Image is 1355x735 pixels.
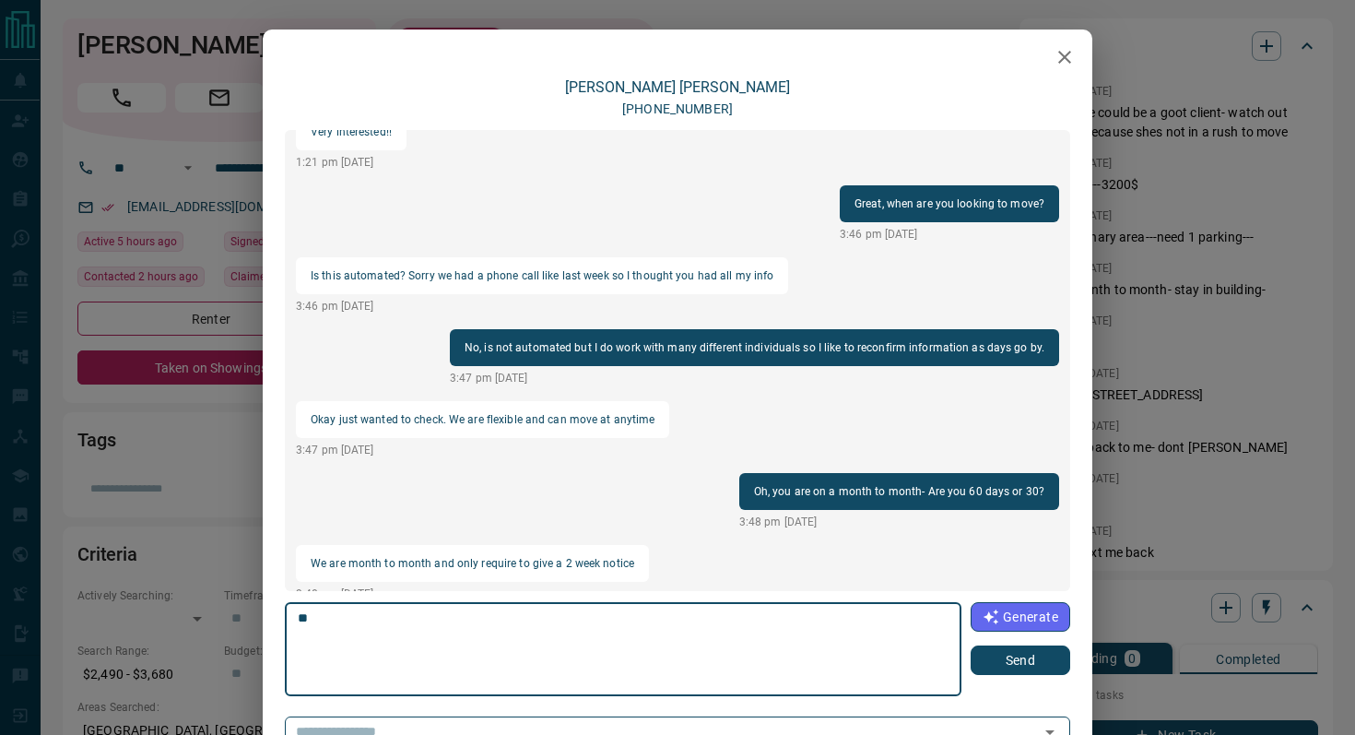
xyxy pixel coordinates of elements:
[296,298,788,314] p: 3:46 pm [DATE]
[311,265,773,287] p: Is this automated? Sorry we had a phone call like last week so I thought you had all my info
[622,100,733,119] p: [PHONE_NUMBER]
[311,552,634,575] p: We are month to month and only require to give a 2 week notice
[311,409,654,431] p: Okay just wanted to check. We are flexible and can move at anytime
[840,226,1059,243] p: 3:46 pm [DATE]
[311,121,392,143] p: Very interested!!
[739,514,1059,530] p: 3:48 pm [DATE]
[854,193,1044,215] p: Great, when are you looking to move?
[754,480,1044,503] p: Oh, you are on a month to month- Are you 60 days or 30?
[296,586,649,602] p: 3:48 pm [DATE]
[296,154,406,171] p: 1:21 pm [DATE]
[971,646,1070,675] button: Send
[565,78,790,96] a: [PERSON_NAME] [PERSON_NAME]
[971,602,1070,632] button: Generate
[465,337,1044,359] p: No, is not automated but I do work with many different individuals so I like to reconfirm informa...
[450,370,1059,386] p: 3:47 pm [DATE]
[296,442,669,458] p: 3:47 pm [DATE]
